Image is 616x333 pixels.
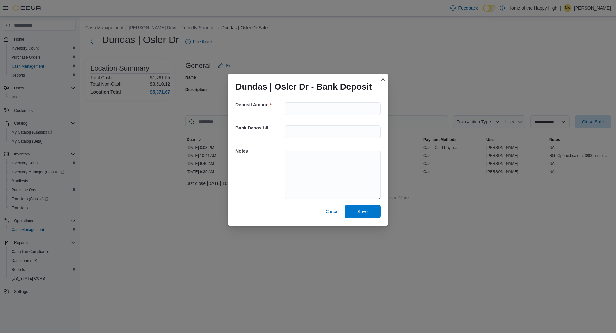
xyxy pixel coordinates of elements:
span: Save [357,208,368,215]
button: Cancel [323,205,342,218]
h5: Bank Deposit # [235,121,284,134]
h5: Deposit Amount [235,98,284,111]
h1: Dundas | Osler Dr - Bank Deposit [235,82,372,92]
h5: Notes [235,145,284,157]
span: Cancel [325,208,339,215]
button: Save [345,205,381,218]
button: Closes this modal window [379,75,387,83]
